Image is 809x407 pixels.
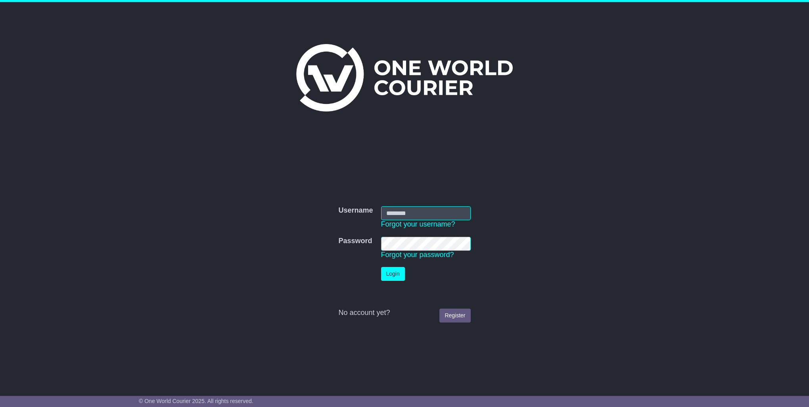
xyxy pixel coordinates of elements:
[381,251,454,259] a: Forgot your password?
[139,398,253,404] span: © One World Courier 2025. All rights reserved.
[296,44,513,111] img: One World
[338,309,470,317] div: No account yet?
[338,237,372,246] label: Password
[381,220,455,228] a: Forgot your username?
[338,206,373,215] label: Username
[381,267,405,281] button: Login
[439,309,470,323] a: Register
